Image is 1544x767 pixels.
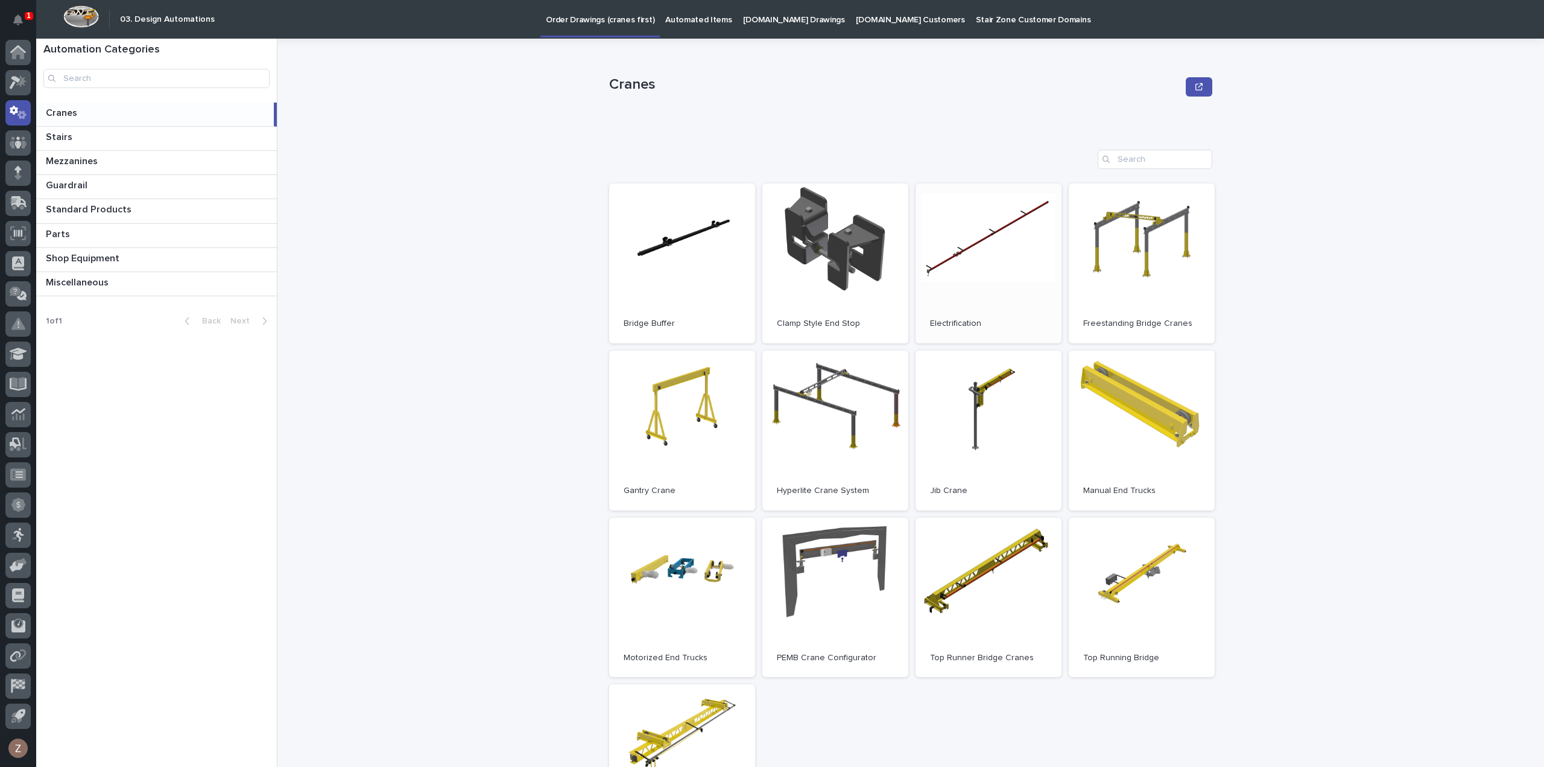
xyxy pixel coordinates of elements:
a: Motorized End Trucks [609,518,755,678]
a: GuardrailGuardrail [36,175,277,199]
input: Search [43,69,270,88]
a: PartsParts [36,224,277,248]
a: Hyperlite Crane System [762,351,908,511]
p: Clamp Style End Stop [777,319,894,329]
a: Gantry Crane [609,351,755,511]
p: Cranes [609,76,1181,94]
p: Freestanding Bridge Cranes [1083,319,1200,329]
p: Top Runner Bridge Cranes [930,653,1047,663]
a: Top Runner Bridge Cranes [916,518,1061,678]
button: Back [175,316,226,326]
img: Workspace Logo [63,5,99,28]
p: Cranes [46,105,80,119]
a: StairsStairs [36,127,277,151]
p: Stairs [46,129,75,143]
a: Jib Crane [916,351,1061,511]
p: Standard Products [46,202,134,215]
button: Notifications [5,7,31,33]
a: MezzaninesMezzanines [36,151,277,175]
p: Manual End Trucks [1083,486,1200,496]
a: Top Running Bridge [1069,518,1215,678]
p: Jib Crane [930,486,1047,496]
p: Bridge Buffer [624,319,741,329]
button: Next [226,316,277,326]
p: Parts [46,226,72,240]
p: Hyperlite Crane System [777,486,894,496]
button: users-avatar [5,736,31,761]
p: Electrification [930,319,1047,329]
p: Guardrail [46,177,90,191]
span: Back [195,317,221,325]
h2: 03. Design Automations [120,14,215,25]
p: Gantry Crane [624,486,741,496]
a: Standard ProductsStandard Products [36,199,277,223]
input: Search [1098,150,1212,169]
a: PEMB Crane Configurator [762,518,908,678]
p: Top Running Bridge [1083,653,1200,663]
a: Bridge Buffer [609,183,755,343]
span: Next [230,317,257,325]
a: Shop EquipmentShop Equipment [36,248,277,272]
p: 1 of 1 [36,307,72,336]
p: Miscellaneous [46,275,111,288]
a: CranesCranes [36,103,277,127]
a: MiscellaneousMiscellaneous [36,272,277,296]
a: Clamp Style End Stop [762,183,908,343]
a: Freestanding Bridge Cranes [1069,183,1215,343]
div: Notifications1 [15,14,31,34]
h1: Automation Categories [43,43,270,57]
p: PEMB Crane Configurator [777,653,894,663]
p: 1 [27,11,31,20]
a: Manual End Trucks [1069,351,1215,511]
a: Electrification [916,183,1061,343]
p: Mezzanines [46,153,100,167]
p: Shop Equipment [46,250,122,264]
p: Motorized End Trucks [624,653,741,663]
